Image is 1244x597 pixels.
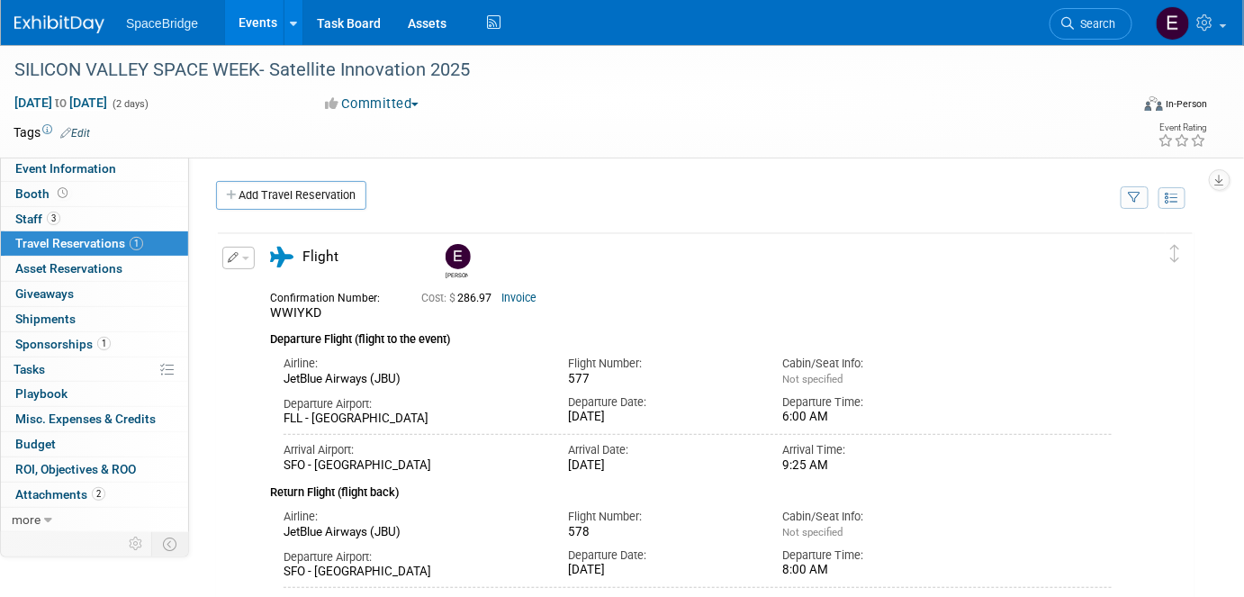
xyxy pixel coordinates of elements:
a: Staff3 [1,207,188,231]
img: ExhibitDay [14,15,104,33]
span: Tasks [14,362,45,376]
span: 1 [97,337,111,350]
div: SILICON VALLEY SPACE WEEK- Satellite Innovation 2025 [8,54,1106,86]
span: Event Information [15,161,116,176]
a: Invoice [501,292,536,304]
a: Playbook [1,382,188,406]
i: Click and drag to move item [1171,245,1180,263]
td: Personalize Event Tab Strip [121,532,152,556]
div: In-Person [1166,97,1208,111]
a: Budget [1,432,188,457]
span: 2 [92,487,105,501]
div: Departure Flight (flight to the event) [270,321,1112,348]
a: Event Information [1,157,188,181]
span: Asset Reservations [15,261,122,276]
div: Event Format [1032,94,1208,121]
a: Booth [1,182,188,206]
span: Flight [302,249,338,265]
div: Arrival Airport: [284,442,542,458]
div: [DATE] [569,458,756,474]
div: Flight Number: [569,509,756,525]
span: [DATE] [DATE] [14,95,108,111]
img: Elizabeth Gelerman [446,244,471,269]
div: [DATE] [569,563,756,578]
div: SFO - [GEOGRAPHIC_DATA] [284,458,542,474]
div: Departure Airport: [284,396,542,412]
a: more [1,508,188,532]
span: Budget [15,437,56,451]
span: Sponsorships [15,337,111,351]
div: Cabin/Seat Info: [782,509,969,525]
div: Arrival Date: [569,442,756,458]
a: Asset Reservations [1,257,188,281]
span: Giveaways [15,286,74,301]
a: Travel Reservations1 [1,231,188,256]
img: Elizabeth Gelerman [1156,6,1190,41]
span: to [52,95,69,110]
span: Not specified [782,373,843,385]
div: 578 [569,525,756,540]
div: 8:00 AM [782,563,969,578]
span: 3 [47,212,60,225]
div: SFO - [GEOGRAPHIC_DATA] [284,565,542,580]
a: Giveaways [1,282,188,306]
span: Travel Reservations [15,236,143,250]
a: Misc. Expenses & Credits [1,407,188,431]
span: 286.97 [421,292,499,304]
span: Booth [15,186,71,201]
span: Misc. Expenses & Credits [15,412,156,426]
i: Flight [270,247,293,267]
div: Confirmation Number: [270,286,394,305]
a: Edit [60,127,90,140]
span: WWIYKD [270,305,321,320]
a: Search [1050,8,1132,40]
i: Filter by Traveler [1129,193,1141,204]
img: Format-Inperson.png [1145,96,1163,111]
div: Departure Time: [782,394,969,411]
div: Arrival Time: [782,442,969,458]
div: JetBlue Airways (JBU) [284,372,542,387]
div: JetBlue Airways (JBU) [284,525,542,540]
span: Not specified [782,526,843,538]
div: Departure Airport: [284,549,542,565]
button: Committed [319,95,426,113]
div: FLL - [GEOGRAPHIC_DATA] [284,412,542,427]
span: Search [1074,17,1115,31]
div: Airline: [284,356,542,372]
div: Elizabeth Gelerman [441,244,473,279]
div: Departure Date: [569,547,756,564]
span: SpaceBridge [126,16,198,31]
span: 1 [130,237,143,250]
div: Departure Time: [782,547,969,564]
a: Shipments [1,307,188,331]
div: 9:25 AM [782,458,969,474]
div: Event Rating [1158,123,1207,132]
div: Flight Number: [569,356,756,372]
div: Elizabeth Gelerman [446,269,468,279]
td: Tags [14,123,90,141]
a: Attachments2 [1,483,188,507]
div: 577 [569,372,756,387]
span: Booth not reserved yet [54,186,71,200]
div: [DATE] [569,410,756,425]
a: ROI, Objectives & ROO [1,457,188,482]
span: Shipments [15,312,76,326]
div: Departure Date: [569,394,756,411]
div: Airline: [284,509,542,525]
a: Add Travel Reservation [216,181,366,210]
span: more [12,512,41,527]
span: Attachments [15,487,105,502]
span: ROI, Objectives & ROO [15,462,136,476]
a: Tasks [1,357,188,382]
div: Cabin/Seat Info: [782,356,969,372]
span: Playbook [15,386,68,401]
span: (2 days) [111,98,149,110]
td: Toggle Event Tabs [152,532,189,556]
div: 6:00 AM [782,410,969,425]
span: Cost: $ [421,292,457,304]
span: Staff [15,212,60,226]
div: Return Flight (flight back) [270,474,1112,502]
a: Sponsorships1 [1,332,188,357]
